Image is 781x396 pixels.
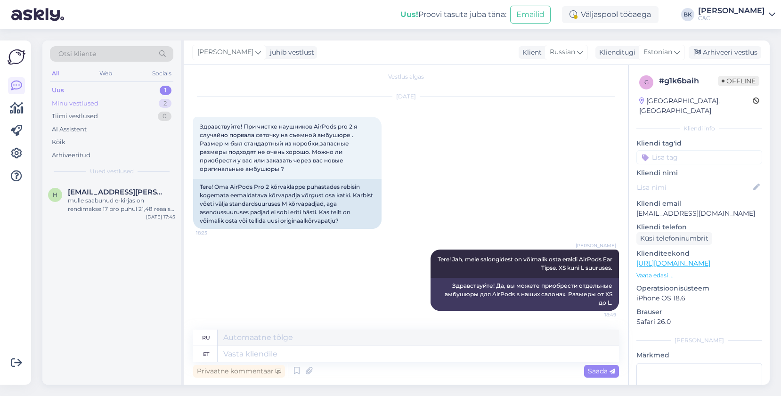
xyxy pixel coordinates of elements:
[52,125,87,134] div: AI Assistent
[636,249,762,259] p: Klienditeekond
[636,138,762,148] p: Kliendi tag'id
[718,76,759,86] span: Offline
[52,112,98,121] div: Tiimi vestlused
[159,99,171,108] div: 2
[581,311,616,318] span: 18:49
[639,96,753,116] div: [GEOGRAPHIC_DATA], [GEOGRAPHIC_DATA]
[636,199,762,209] p: Kliendi email
[50,67,61,80] div: All
[52,99,98,108] div: Minu vestlused
[576,242,616,249] span: [PERSON_NAME]
[519,48,542,57] div: Klient
[200,123,358,172] span: Здравствуйте! При чистке наушников AirPods pro 2 я случайно порвала сеточку на съемной амбушюре ....
[637,182,751,193] input: Lisa nimi
[636,124,762,133] div: Kliendi info
[562,6,659,23] div: Väljaspool tööaega
[52,151,90,160] div: Arhiveeritud
[636,259,710,267] a: [URL][DOMAIN_NAME]
[266,48,314,57] div: juhib vestlust
[68,196,175,213] div: mulle saabunud e-kirjas on rendimakse 17 pro puhul 21,48 reaalse pakkumise korral aga üle kahe ko...
[636,336,762,345] div: [PERSON_NAME]
[643,47,672,57] span: Estonian
[636,222,762,232] p: Kliendi telefon
[636,283,762,293] p: Operatsioonisüsteem
[698,7,775,22] a: [PERSON_NAME]C&C
[698,15,765,22] div: C&C
[193,73,619,81] div: Vestlus algas
[150,67,173,80] div: Socials
[203,346,209,362] div: et
[146,213,175,220] div: [DATE] 17:45
[636,150,762,164] input: Lisa tag
[636,307,762,317] p: Brauser
[550,47,575,57] span: Russian
[52,86,64,95] div: Uus
[431,278,619,311] div: Здравствуйте! Да, вы можете приобрести отдельные амбушюры для AirPods в наших салонах. Размеры от...
[158,112,171,121] div: 0
[681,8,694,21] div: BK
[58,49,96,59] span: Otsi kliente
[400,9,506,20] div: Proovi tasuta juba täna:
[595,48,635,57] div: Klienditugi
[98,67,114,80] div: Web
[196,229,231,236] span: 18:25
[202,330,210,346] div: ru
[659,75,718,87] div: # g1k6baih
[636,271,762,280] p: Vaata edasi ...
[636,168,762,178] p: Kliendi nimi
[636,293,762,303] p: iPhone OS 18.6
[68,188,166,196] span: heiki@kranich.ee
[160,86,171,95] div: 1
[588,367,615,375] span: Saada
[52,137,65,147] div: Kõik
[193,179,382,229] div: Tere! Oma AirPods Pro 2 kõrvaklappe puhastades rebisin kogemata eemaldatava kõrvapadja võrgust os...
[636,209,762,218] p: [EMAIL_ADDRESS][DOMAIN_NAME]
[636,317,762,327] p: Safari 26.0
[400,10,418,19] b: Uus!
[90,167,134,176] span: Uued vestlused
[698,7,765,15] div: [PERSON_NAME]
[197,47,253,57] span: [PERSON_NAME]
[193,92,619,101] div: [DATE]
[689,46,761,59] div: Arhiveeri vestlus
[8,48,25,66] img: Askly Logo
[53,191,57,198] span: h
[636,232,712,245] div: Küsi telefoninumbrit
[438,256,614,271] span: Tere! Jah, meie salongidest on võimalik osta eraldi AirPods Ear Tipse. XS kuni L suuruses.
[193,365,285,378] div: Privaatne kommentaar
[510,6,551,24] button: Emailid
[636,350,762,360] p: Märkmed
[644,79,649,86] span: g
